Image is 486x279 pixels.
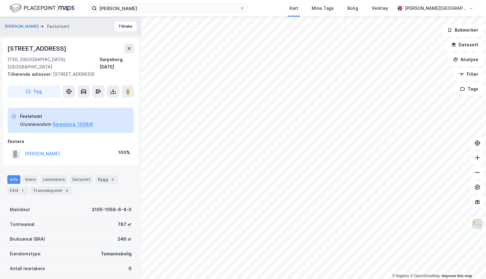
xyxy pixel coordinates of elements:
[95,175,118,184] div: Bygg
[442,24,484,36] button: Bokmerker
[10,250,41,258] div: Eiendomstype
[392,274,409,278] a: Mapbox
[117,235,132,243] div: 246 ㎡
[7,71,129,78] div: [STREET_ADDRESS]
[101,250,132,258] div: Tomannsbolig
[47,23,69,30] div: Festetomt
[109,176,116,183] div: 3
[454,68,484,80] button: Filter
[290,5,298,12] div: Kart
[30,186,73,195] div: Transaksjoner
[446,39,484,51] button: Datasett
[455,83,484,95] button: Tags
[312,5,334,12] div: Mine Tags
[372,5,388,12] div: Verktøy
[472,218,483,230] img: Z
[118,221,132,228] div: 787 ㎡
[455,250,486,279] div: Kontrollprogram for chat
[64,188,70,194] div: 5
[20,113,93,120] div: Festetomt
[10,206,30,213] div: Matrikkel
[41,175,67,184] div: Leietakere
[448,53,484,66] button: Analyse
[10,235,45,243] div: Bruksareal (BRA)
[7,175,20,184] div: Info
[10,221,34,228] div: Tomteareal
[100,56,134,71] div: Sarpsborg, [DATE]
[19,188,26,194] div: 1
[7,72,53,77] span: Tilhørende adresser:
[347,5,358,12] div: Bolig
[7,44,68,53] div: [STREET_ADDRESS]
[5,23,40,29] button: [PERSON_NAME]
[10,265,45,272] div: Antall leietakere
[97,4,240,13] input: Søk på adresse, matrikkel, gårdeiere, leietakere eller personer
[455,250,486,279] iframe: Chat Widget
[118,149,130,156] div: 100%
[20,121,51,128] div: Grunneiendom
[114,21,136,31] button: Tilbake
[405,5,466,12] div: [PERSON_NAME][GEOGRAPHIC_DATA]
[92,206,132,213] div: 3105-1058-6-4-0
[23,175,38,184] div: Eiere
[7,56,100,71] div: 1730, [GEOGRAPHIC_DATA], [GEOGRAPHIC_DATA]
[7,85,60,98] button: Tag
[70,175,93,184] div: Datasett
[442,274,472,278] a: Improve this map
[10,3,74,14] img: logo.f888ab2527a4732fd821a326f86c7f29.svg
[128,265,132,272] div: 0
[53,121,93,128] button: Sarpsborg, 1058/6
[8,138,134,145] div: Festere
[410,274,440,278] a: OpenStreetMap
[7,186,28,195] div: ESG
